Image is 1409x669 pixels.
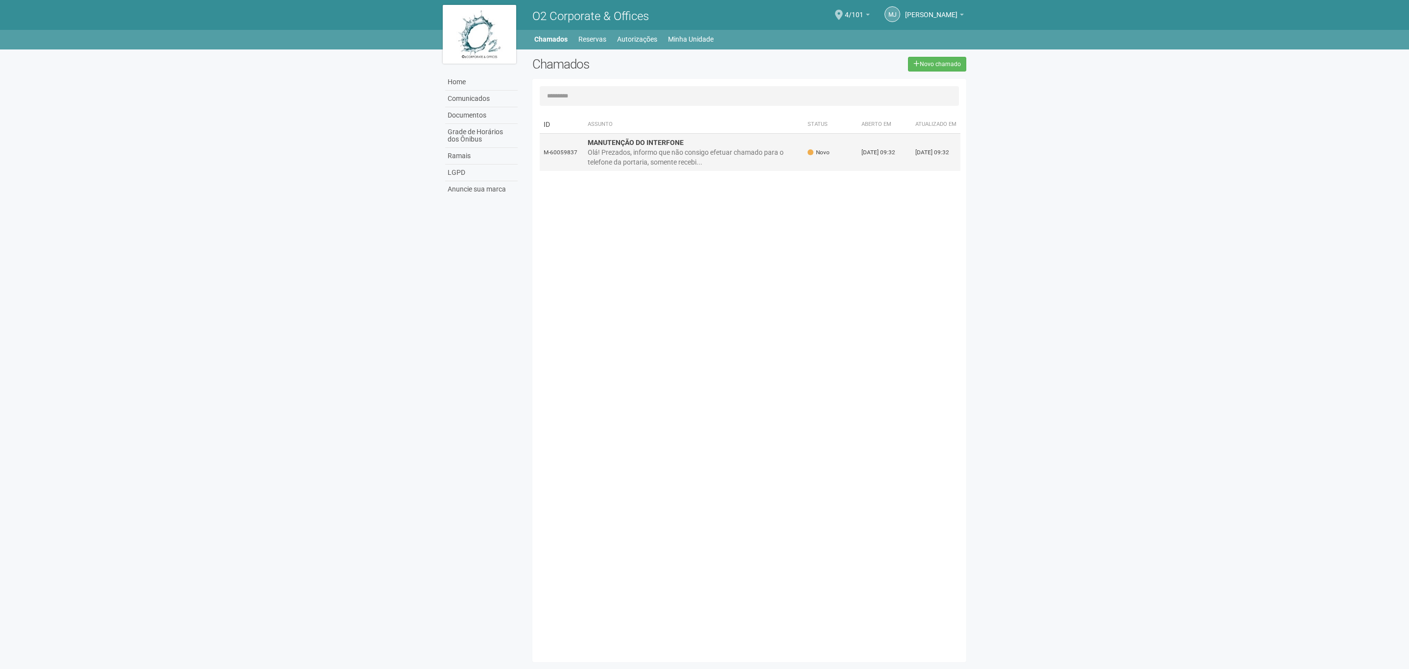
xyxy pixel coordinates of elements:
[445,165,518,181] a: LGPD
[532,9,649,23] span: O2 Corporate & Offices
[540,134,584,171] td: M-60059837
[584,116,804,134] th: Assunto
[445,148,518,165] a: Ramais
[445,74,518,91] a: Home
[804,116,858,134] th: Status
[908,57,966,72] a: Novo chamado
[445,91,518,107] a: Comunicados
[858,134,911,171] td: [DATE] 09:32
[668,32,714,46] a: Minha Unidade
[845,12,870,20] a: 4/101
[534,32,568,46] a: Chamados
[905,1,957,19] span: Marcelle Junqueiro
[445,124,518,148] a: Grade de Horários dos Ônibus
[858,116,911,134] th: Aberto em
[578,32,606,46] a: Reservas
[445,181,518,197] a: Anuncie sua marca
[911,116,960,134] th: Atualizado em
[884,6,900,22] a: MJ
[617,32,657,46] a: Autorizações
[445,107,518,124] a: Documentos
[905,12,964,20] a: [PERSON_NAME]
[443,5,516,64] img: logo.jpg
[808,148,830,157] span: Novo
[532,57,705,72] h2: Chamados
[588,139,684,146] strong: MANUTENÇÃO DO INTERFONE
[845,1,863,19] span: 4/101
[911,134,960,171] td: [DATE] 09:32
[588,147,800,167] div: Olá! Prezados, informo que não consigo efetuar chamado para o telefone da portaria, somente receb...
[540,116,584,134] td: ID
